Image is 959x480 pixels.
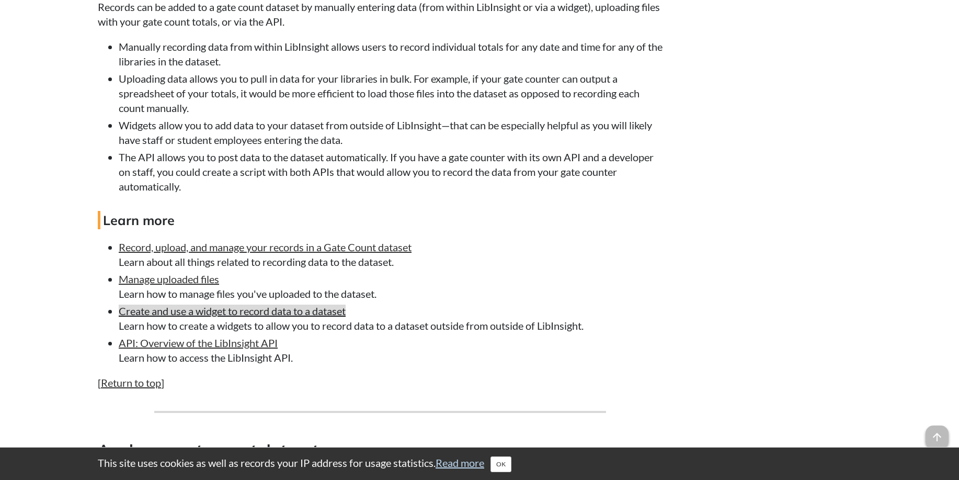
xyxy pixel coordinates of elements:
li: Learn about all things related to recording data to the dataset. [119,240,663,269]
span: arrow_upward [926,426,949,449]
a: Record, upload, and manage your records in a Gate Count dataset [119,241,412,253]
a: Return to top [101,376,161,389]
a: Manage uploaded files [119,273,219,285]
button: Close [490,456,511,472]
div: This site uses cookies as well as records your IP address for usage statistics. [87,455,872,472]
li: Learn how to manage files you've uploaded to the dataset. [119,272,663,301]
li: Widgets allow you to add data to your dataset from outside of LibInsight—that can be especially h... [119,118,663,147]
p: [ ] [98,375,663,390]
li: Learn how to access the LibInsight API. [119,336,663,365]
li: Learn how to create a widgets to allow you to record data to a dataset outside from outside of Li... [119,304,663,333]
li: Uploading data allows you to pull in data for your libraries in bulk. For example, if your gate c... [119,71,663,115]
a: API: Overview of the LibInsight API [119,337,278,349]
a: Create and use a widget to record data to a dataset [119,305,346,317]
a: arrow_upward [926,427,949,439]
li: Manually recording data from within LibInsight allows users to record individual totals for any d... [119,39,663,69]
li: The API allows you to post data to the dataset automatically. If you have a gate counter with its... [119,150,663,194]
h3: Analyze a gate count dataset [98,439,663,463]
h4: Learn more [98,211,663,229]
a: Read more [436,456,484,469]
